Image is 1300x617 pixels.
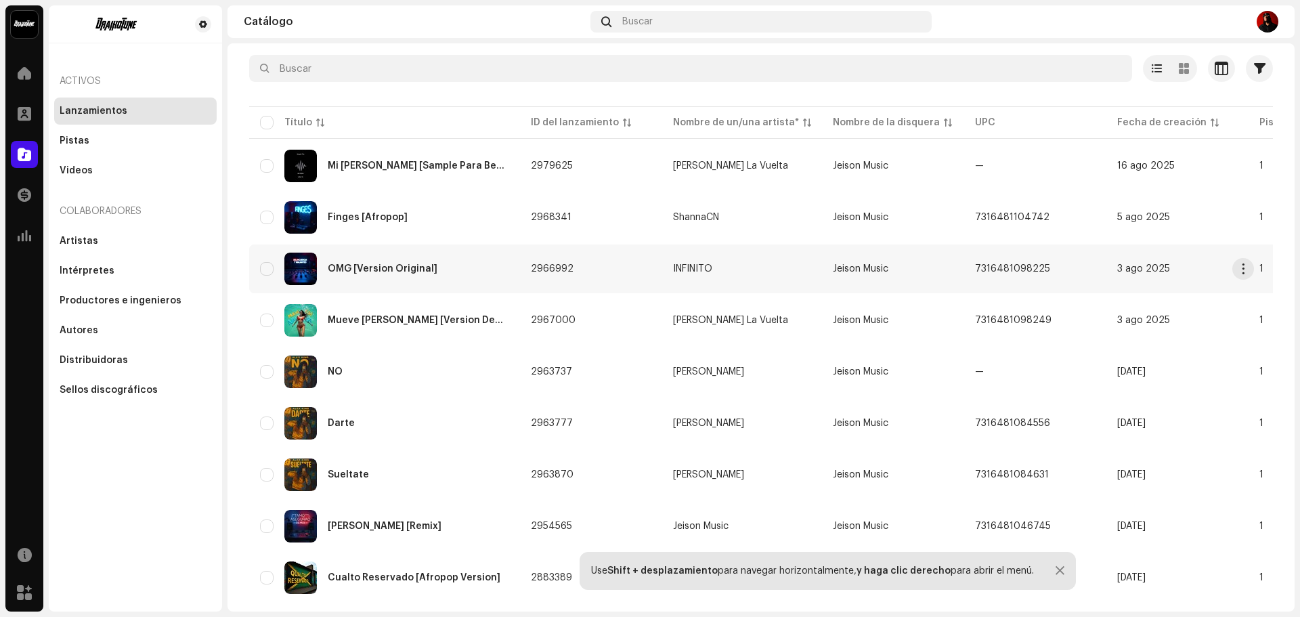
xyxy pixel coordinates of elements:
span: 22 jun 2025 [1117,573,1146,582]
span: INFINITO [673,264,811,274]
span: 1 [1259,470,1263,480]
span: 1 [1259,522,1263,531]
img: e11bc47b-18b9-4244-8ee0-7a0edd3bc139 [1257,11,1278,33]
re-m-nav-item: Distribuidoras [54,347,217,374]
span: 16 ago 2025 [1117,161,1175,171]
span: 1 [1259,367,1263,377]
img: fa294d24-6112-42a8-9831-6e0cd3b5fa40 [60,16,173,33]
re-a-nav-header: Activos [54,65,217,98]
div: Sueltate [328,470,369,480]
img: c1d20a07-52da-404c-b352-9eadd4287676 [284,253,317,285]
span: — [975,367,984,377]
img: 66dbf5a2-4b40-497d-857c-dc7a81e00d64 [284,356,317,388]
strong: Shift + desplazamiento [607,566,718,576]
div: Nombre de un/una artista* [673,116,799,129]
div: Pistas [60,135,89,146]
span: 7316481098249 [975,316,1052,325]
span: 7316481104742 [975,213,1049,222]
div: Darte [328,419,355,428]
span: 5 ago 2025 [1117,213,1170,222]
span: 7316481084631 [975,470,1049,480]
img: 2d278e02-5b84-4370-b906-c2902c42de1f [284,201,317,234]
span: 20 jul 2025 [1117,522,1146,531]
div: [PERSON_NAME] [673,367,744,377]
div: Cualto Reservado [Afropop Version] [328,573,500,582]
re-m-nav-item: Pistas [54,127,217,154]
div: ShannaCN [673,213,719,222]
div: Videos [60,165,93,176]
div: Mi Perra [Sample Para Beat Detroit Y Trap] [328,161,509,171]
span: 2963777 [531,419,573,428]
img: 10370c6a-d0e2-4592-b8a2-38f444b0ca44 [11,11,38,38]
span: Jeison Music [833,316,888,325]
img: 0b057331-2004-454a-ac06-4c8636ab4eb4 [284,407,317,440]
span: 30 jul 2025 [1117,419,1146,428]
div: INFINITO [673,264,712,274]
div: [PERSON_NAME] La Vuelta [673,316,788,325]
div: Productores e ingenieros [60,295,181,306]
span: 2883389 [531,573,572,582]
re-m-nav-item: Artistas [54,228,217,255]
span: Jeison Sube La Vuelta [673,316,811,325]
div: Autores [60,325,98,336]
span: 30 jul 2025 [1117,367,1146,377]
span: Buscar [622,16,653,27]
span: 2968341 [531,213,571,222]
span: Jeison Music [833,367,888,377]
span: 1 [1259,213,1263,222]
div: [PERSON_NAME] [673,419,744,428]
span: 7316481084556 [975,419,1050,428]
span: Jeison Music [833,161,888,171]
div: Sellos discográficos [60,385,158,396]
div: Finges [Afropop] [328,213,408,222]
div: Artistas [60,236,98,247]
span: 2979625 [531,161,573,171]
span: Jeison Music [833,522,888,531]
div: Lanzamientos [60,106,127,116]
div: Distribuidoras [60,355,128,366]
span: Jeison Sube La Vuelta [673,161,811,171]
re-m-nav-item: Sellos discográficos [54,377,217,404]
img: d5e820a4-eb89-457a-949f-393e4c40dbd1 [284,561,317,594]
span: 2963870 [531,470,573,480]
div: OMG [Version Original] [328,264,437,274]
input: Buscar [249,55,1132,82]
img: d4ef2065-4dae-4275-ba43-768b217ac96a [284,304,317,337]
re-a-nav-header: Colaboradores [54,195,217,228]
span: 1 [1259,573,1263,582]
span: 7316481098225 [975,264,1050,274]
span: Alex King [673,367,811,377]
div: Mueve Esa Nalga [Version Dembow] [328,316,509,325]
span: 2967000 [531,316,576,325]
span: 2966992 [531,264,573,274]
span: 1 [1259,419,1263,428]
re-m-nav-item: Videos [54,157,217,184]
img: daf9caf4-8055-443c-9ad2-bbcb96935843 [284,150,317,182]
re-m-nav-item: Productores e ingenieros [54,287,217,314]
div: Intérpretes [60,265,114,276]
re-m-nav-item: Lanzamientos [54,98,217,125]
div: ID del lanzamiento [531,116,619,129]
div: Fecha de creación [1117,116,1207,129]
span: 1 [1259,264,1263,274]
span: Jeison Music [833,264,888,274]
div: Tamo Asegurao [Remix] [328,522,441,531]
img: 57e153f4-fa1f-44ab-92e8-79635250847e [284,510,317,542]
span: 1 [1259,161,1263,171]
span: Alex King [673,470,811,480]
span: Jeison Music [833,470,888,480]
span: 2963737 [531,367,572,377]
div: Jeison Music [673,522,729,531]
div: Nombre de la disquera [833,116,940,129]
span: Jeison Music [833,419,888,428]
span: Jeison Music [673,522,811,531]
re-m-nav-item: Intérpretes [54,257,217,284]
img: 084390b0-9e0e-4a31-a848-08f1d37217e1 [284,459,317,491]
span: 3 ago 2025 [1117,264,1170,274]
div: Catálogo [244,16,585,27]
div: NO [328,367,343,377]
span: Alex King [673,419,811,428]
div: [PERSON_NAME] [673,470,744,480]
span: — [975,161,984,171]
